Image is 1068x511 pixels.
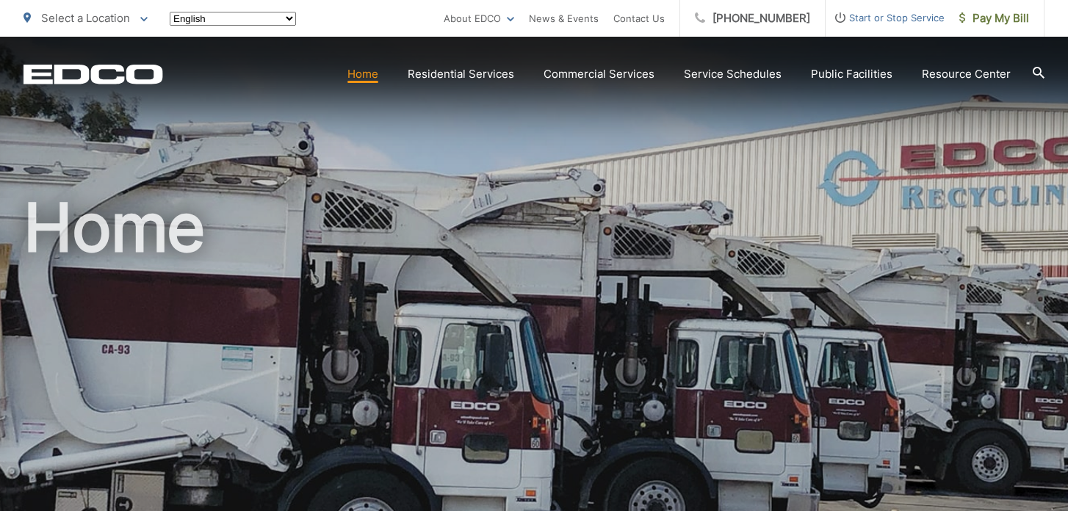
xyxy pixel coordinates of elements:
[24,64,163,84] a: EDCD logo. Return to the homepage.
[408,65,514,83] a: Residential Services
[922,65,1011,83] a: Resource Center
[170,12,296,26] select: Select a language
[444,10,514,27] a: About EDCO
[41,11,130,25] span: Select a Location
[684,65,782,83] a: Service Schedules
[347,65,378,83] a: Home
[544,65,654,83] a: Commercial Services
[959,10,1029,27] span: Pay My Bill
[529,10,599,27] a: News & Events
[811,65,892,83] a: Public Facilities
[613,10,665,27] a: Contact Us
